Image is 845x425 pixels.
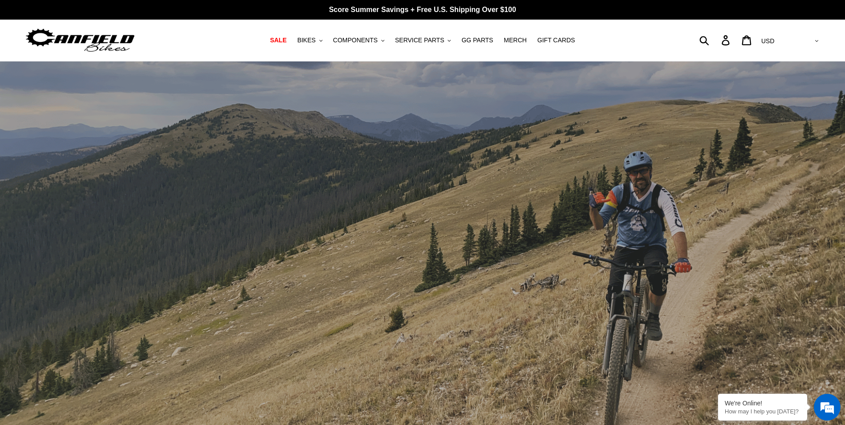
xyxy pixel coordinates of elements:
[461,37,493,44] span: GG PARTS
[725,408,800,415] p: How may I help you today?
[533,34,580,46] a: GIFT CARDS
[265,34,291,46] a: SALE
[293,34,327,46] button: BIKES
[329,34,389,46] button: COMPONENTS
[457,34,498,46] a: GG PARTS
[499,34,531,46] a: MERCH
[333,37,378,44] span: COMPONENTS
[24,26,136,54] img: Canfield Bikes
[725,400,800,407] div: We're Online!
[270,37,286,44] span: SALE
[537,37,575,44] span: GIFT CARDS
[704,30,727,50] input: Search
[297,37,315,44] span: BIKES
[504,37,527,44] span: MERCH
[391,34,455,46] button: SERVICE PARTS
[395,37,444,44] span: SERVICE PARTS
